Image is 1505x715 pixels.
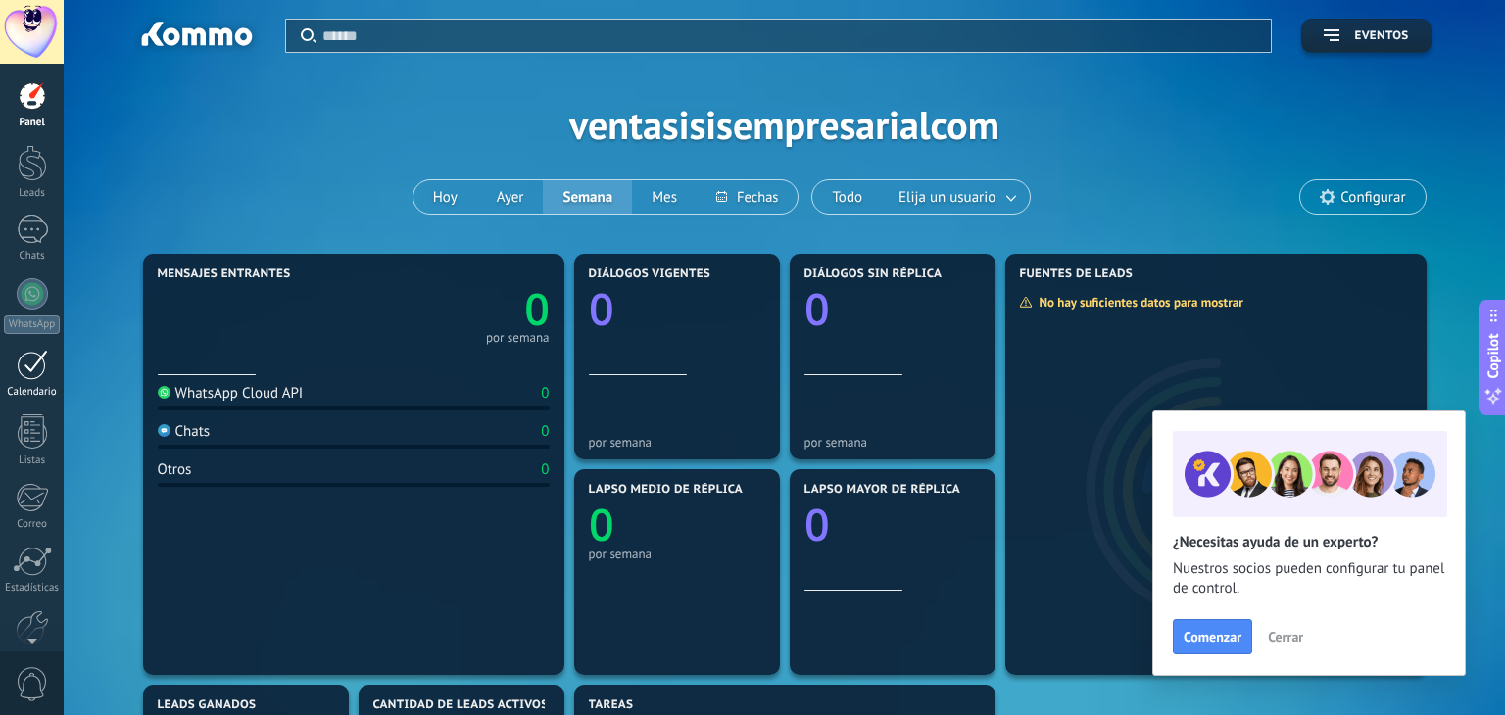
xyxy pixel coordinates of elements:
[804,267,943,281] span: Diálogos sin réplica
[477,180,544,214] button: Ayer
[541,384,549,403] div: 0
[4,315,60,334] div: WhatsApp
[541,422,549,441] div: 0
[4,582,61,595] div: Estadísticas
[1184,630,1241,643] span: Comenzar
[4,187,61,200] div: Leads
[158,384,304,403] div: WhatsApp Cloud API
[1173,533,1445,551] h2: ¿Necesitas ayuda de un experto?
[1173,619,1252,654] button: Comenzar
[158,424,170,437] img: Chats
[812,180,882,214] button: Todo
[354,279,550,339] a: 0
[486,333,550,343] div: por semana
[1259,622,1312,651] button: Cerrar
[158,386,170,399] img: WhatsApp Cloud API
[804,435,981,450] div: por semana
[1340,189,1405,206] span: Configurar
[1483,334,1503,379] span: Copilot
[4,518,61,531] div: Correo
[4,386,61,399] div: Calendario
[543,180,632,214] button: Semana
[4,454,61,467] div: Listas
[413,180,477,214] button: Hoy
[1301,19,1431,53] button: Eventos
[1019,294,1257,310] div: No hay suficientes datos para mostrar
[589,547,765,561] div: por semana
[589,495,614,554] text: 0
[158,422,211,441] div: Chats
[589,698,634,712] span: Tareas
[589,435,765,450] div: por semana
[4,117,61,129] div: Panel
[804,495,830,554] text: 0
[1268,630,1303,643] span: Cerrar
[1020,267,1134,281] span: Fuentes de leads
[589,483,744,497] span: Lapso medio de réplica
[541,460,549,479] div: 0
[589,267,711,281] span: Diálogos vigentes
[882,180,1030,214] button: Elija un usuario
[589,279,614,339] text: 0
[895,184,999,211] span: Elija un usuario
[697,180,798,214] button: Fechas
[158,460,192,479] div: Otros
[158,698,257,712] span: Leads ganados
[804,279,830,339] text: 0
[524,279,550,339] text: 0
[158,267,291,281] span: Mensajes entrantes
[1354,29,1408,43] span: Eventos
[373,698,549,712] span: Cantidad de leads activos
[804,483,960,497] span: Lapso mayor de réplica
[632,180,697,214] button: Mes
[1173,559,1445,598] span: Nuestros socios pueden configurar tu panel de control.
[4,250,61,262] div: Chats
